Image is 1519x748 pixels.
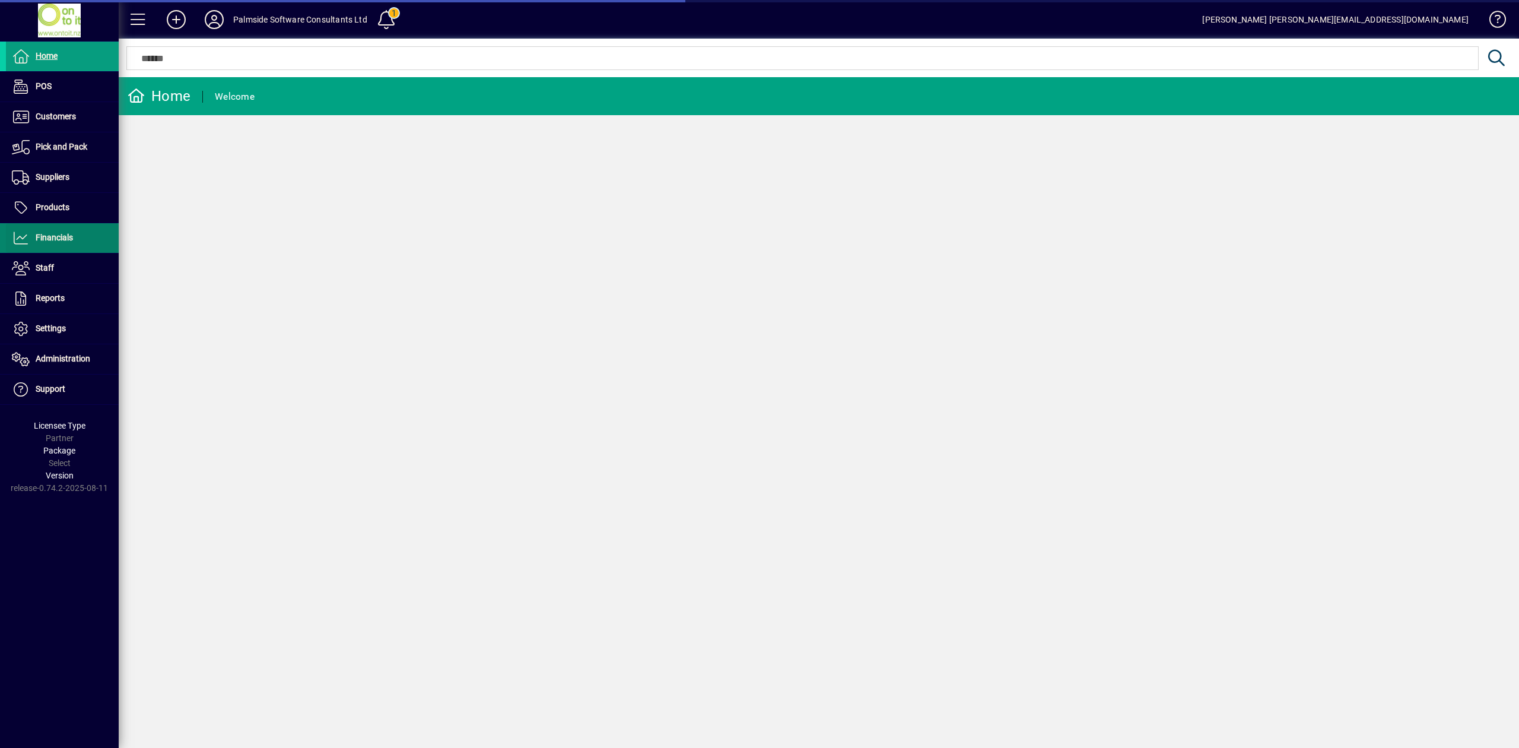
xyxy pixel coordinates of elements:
span: Package [43,446,75,455]
a: POS [6,72,119,102]
span: Settings [36,324,66,333]
div: [PERSON_NAME] [PERSON_NAME][EMAIL_ADDRESS][DOMAIN_NAME] [1202,10,1469,29]
span: POS [36,81,52,91]
a: Customers [6,102,119,132]
span: Products [36,202,69,212]
span: Customers [36,112,76,121]
a: Knowledge Base [1480,2,1504,41]
span: Pick and Pack [36,142,87,151]
a: Suppliers [6,163,119,192]
div: Welcome [215,87,255,106]
span: Home [36,51,58,61]
span: Version [46,471,74,480]
div: Palmside Software Consultants Ltd [233,10,367,29]
button: Add [157,9,195,30]
a: Reports [6,284,119,313]
span: Support [36,384,65,394]
span: Reports [36,293,65,303]
button: Profile [195,9,233,30]
a: Financials [6,223,119,253]
a: Support [6,375,119,404]
span: Suppliers [36,172,69,182]
span: Staff [36,263,54,272]
a: Pick and Pack [6,132,119,162]
div: Home [128,87,190,106]
span: Administration [36,354,90,363]
span: Financials [36,233,73,242]
a: Administration [6,344,119,374]
a: Settings [6,314,119,344]
span: Licensee Type [34,421,85,430]
a: Products [6,193,119,223]
a: Staff [6,253,119,283]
